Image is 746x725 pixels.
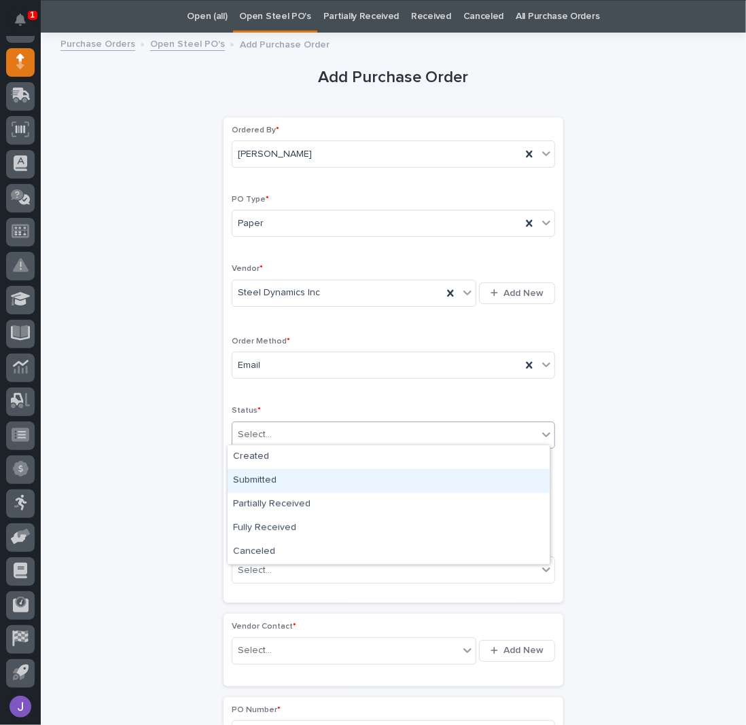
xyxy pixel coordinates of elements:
[238,644,272,658] div: Select...
[503,287,544,299] span: Add New
[516,1,599,33] a: All Purchase Orders
[6,692,35,721] button: users-avatar
[238,358,260,373] span: Email
[150,35,225,51] a: Open Steel PO's
[232,337,290,346] span: Order Method
[224,68,563,88] h1: Add Purchase Order
[238,217,264,231] span: Paper
[240,36,330,51] p: Add Purchase Order
[238,563,272,578] div: Select...
[479,640,555,662] button: Add New
[238,147,312,162] span: [PERSON_NAME]
[232,706,281,714] span: PO Number
[228,469,550,493] div: Submitted
[239,1,310,33] a: Open Steel PO's
[479,282,555,304] button: Add New
[232,196,269,204] span: PO Type
[6,5,35,34] button: Notifications
[503,644,544,656] span: Add New
[411,1,451,33] a: Received
[228,445,550,469] div: Created
[17,14,35,35] div: Notifications1
[30,10,35,20] p: 1
[188,1,228,33] a: Open (all)
[232,407,261,415] span: Status
[238,286,320,300] span: Steel Dynamics Inc
[228,540,550,564] div: Canceled
[232,622,296,631] span: Vendor Contact
[228,517,550,540] div: Fully Received
[232,265,263,273] span: Vendor
[228,493,550,517] div: Partially Received
[232,126,279,134] span: Ordered By
[238,428,272,442] div: Select...
[463,1,504,33] a: Canceled
[60,35,135,51] a: Purchase Orders
[323,1,399,33] a: Partially Received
